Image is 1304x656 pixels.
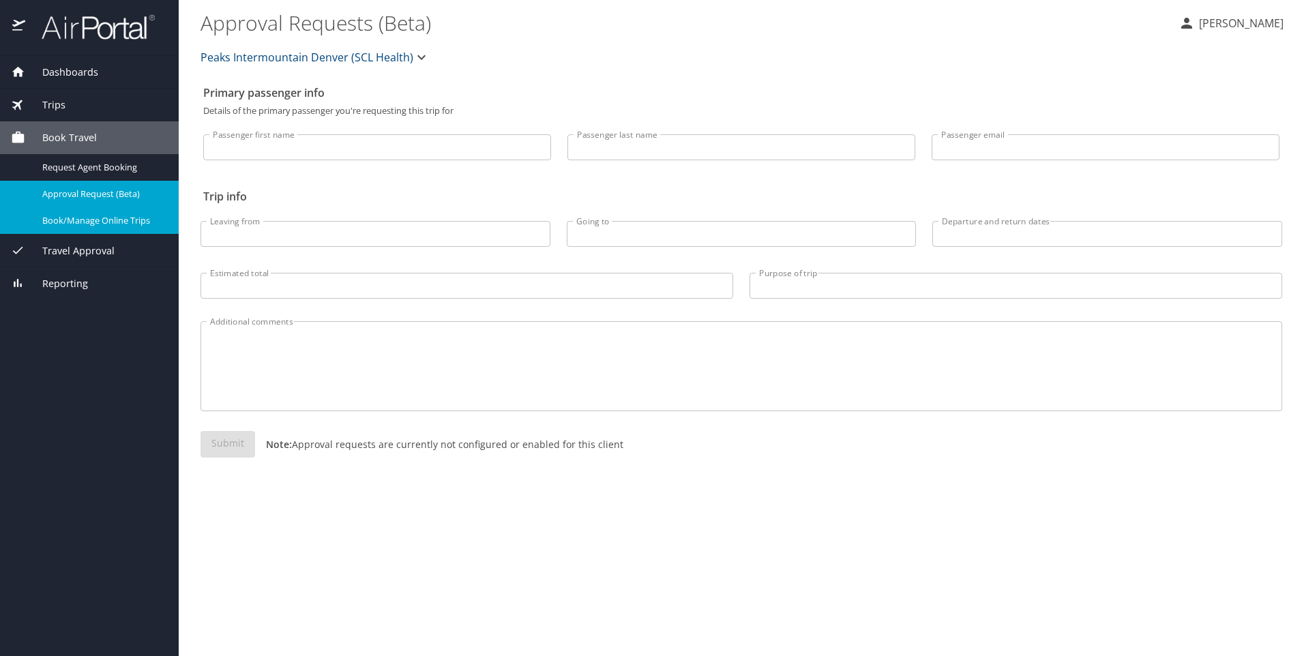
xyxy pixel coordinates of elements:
h2: Primary passenger info [203,82,1279,104]
img: airportal-logo.png [27,14,155,40]
span: Request Agent Booking [42,161,162,174]
span: Book/Manage Online Trips [42,214,162,227]
button: Peaks Intermountain Denver (SCL Health) [195,44,435,71]
strong: Note: [266,438,292,451]
img: icon-airportal.png [12,14,27,40]
h1: Approval Requests (Beta) [201,1,1168,44]
button: [PERSON_NAME] [1173,11,1289,35]
span: Peaks Intermountain Denver (SCL Health) [201,48,413,67]
p: [PERSON_NAME] [1195,15,1284,31]
span: Trips [25,98,65,113]
h2: Trip info [203,185,1279,207]
p: Details of the primary passenger you're requesting this trip for [203,106,1279,115]
p: Approval requests are currently not configured or enabled for this client [255,437,623,451]
span: Approval Request (Beta) [42,188,162,200]
span: Dashboards [25,65,98,80]
span: Reporting [25,276,88,291]
span: Travel Approval [25,243,115,258]
span: Book Travel [25,130,97,145]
